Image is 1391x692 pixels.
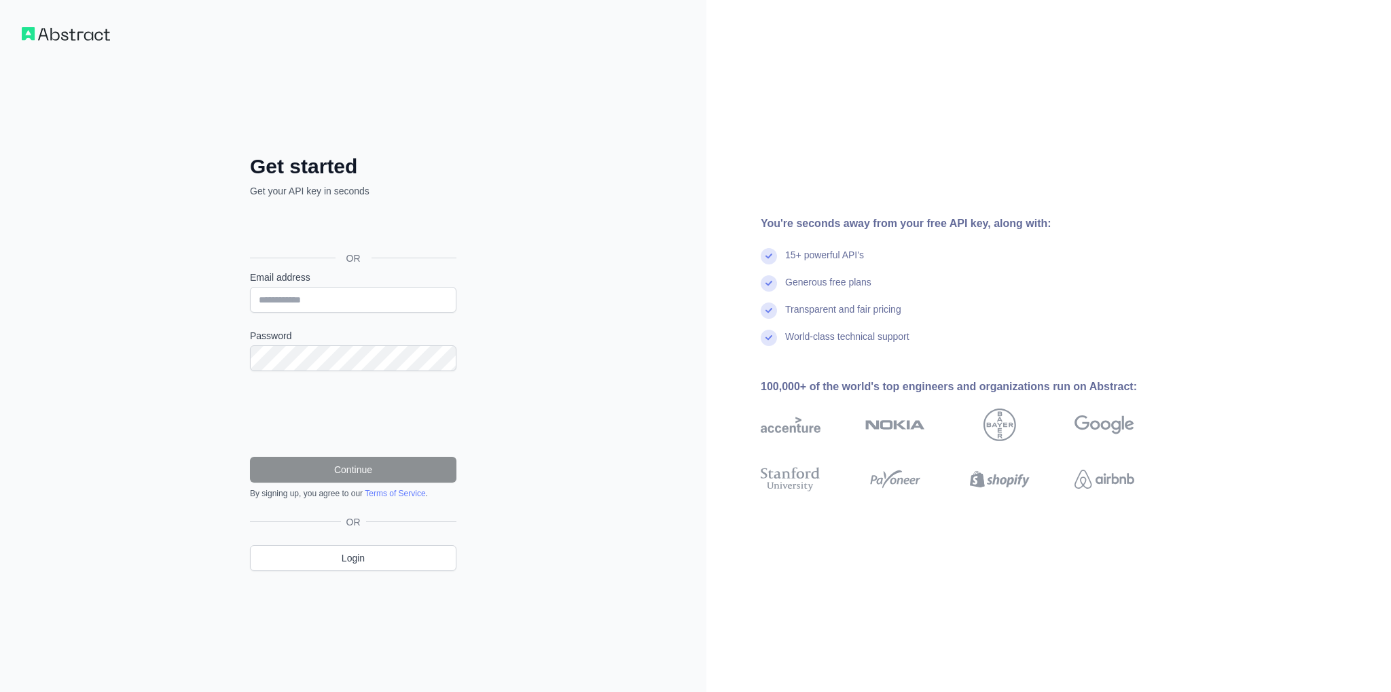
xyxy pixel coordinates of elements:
[785,248,864,275] div: 15+ powerful API's
[1074,409,1134,441] img: google
[865,409,925,441] img: nokia
[341,515,366,529] span: OR
[785,275,871,302] div: Generous free plans
[250,488,456,499] div: By signing up, you agree to our .
[336,252,372,265] span: OR
[365,489,425,498] a: Terms of Service
[865,464,925,494] img: payoneer
[761,275,777,292] img: check mark
[250,271,456,284] label: Email address
[250,545,456,571] a: Login
[250,154,456,179] h2: Get started
[761,248,777,264] img: check mark
[250,184,456,198] p: Get your API key in seconds
[250,387,456,440] iframe: reCAPTCHA
[243,213,460,243] iframe: Sign in with Google Button
[761,409,820,441] img: accenture
[970,464,1030,494] img: shopify
[22,27,110,41] img: Workflow
[761,330,777,346] img: check mark
[761,302,777,319] img: check mark
[250,329,456,343] label: Password
[761,464,820,494] img: stanford university
[761,379,1178,395] div: 100,000+ of the world's top engineers and organizations run on Abstract:
[983,409,1016,441] img: bayer
[250,457,456,483] button: Continue
[761,215,1178,232] div: You're seconds away from your free API key, along with:
[785,302,901,330] div: Transparent and fair pricing
[785,330,909,357] div: World-class technical support
[1074,464,1134,494] img: airbnb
